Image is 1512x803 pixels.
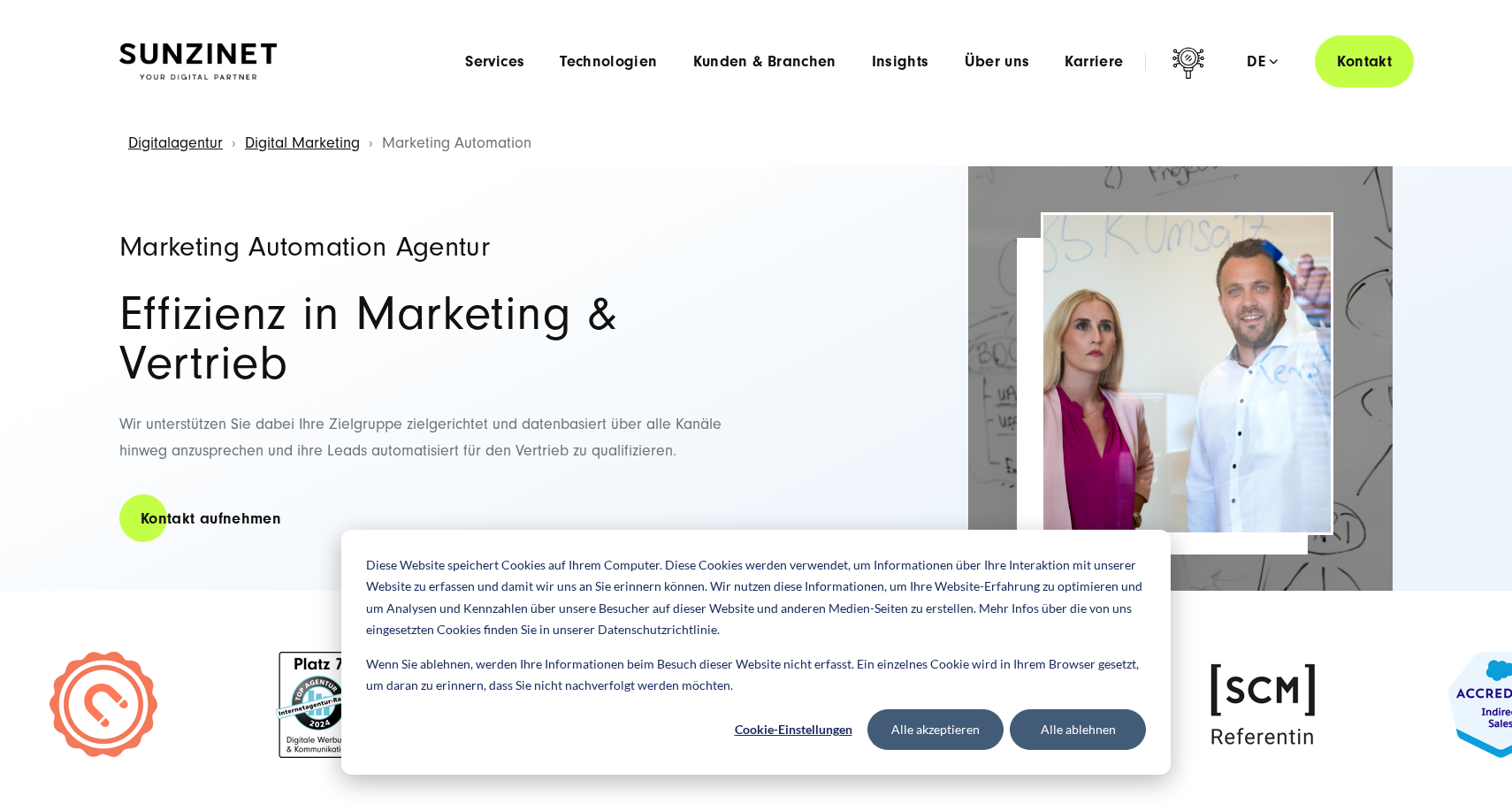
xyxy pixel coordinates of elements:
[1065,53,1123,71] a: Karriere
[867,709,1004,750] button: Alle akzeptieren
[693,53,836,71] a: Kunden & Branchen
[382,134,531,152] span: Marketing Automation
[276,652,362,758] img: Top 7 in Internet Agentur Deutschland - Digital Agentur SUNZINET
[119,233,738,261] h1: Marketing Automation Agentur
[1247,53,1278,71] div: de
[560,53,657,71] a: Technologien
[366,654,1146,697] p: Wenn Sie ablehnen, werden Ihre Informationen beim Besuch dieser Website nicht erfasst. Ein einzel...
[1010,709,1146,750] button: Alle ablehnen
[1043,215,1331,532] img: Marketing Automation Agentur Header | Mann und Frau brainstormen zusammen und machen Notizen
[128,134,223,152] a: Digitalagentur
[119,493,302,544] a: Kontakt aufnehmen
[366,554,1146,641] p: Diese Website speichert Cookies auf Ihrem Computer. Diese Cookies werden verwendet, um Informatio...
[50,652,157,757] img: Zertifiziert Hubspot inbound marketing Expert - HubSpot Beratung und implementierung Partner Agentur
[119,43,277,80] img: SUNZINET Full Service Digital Agentur
[245,134,360,152] a: Digital Marketing
[1196,652,1329,758] img: SCM Referentin Siegel - OMT Experte Siegel - Digitalagentur SUNZINET
[1315,35,1414,88] a: Kontakt
[872,53,929,71] a: Insights
[725,709,861,750] button: Cookie-Einstellungen
[119,289,738,388] h2: Effizienz in Marketing & Vertrieb
[968,166,1393,591] img: Full-Service Digitalagentur SUNZINET - Integration & Process Automation_2
[965,53,1030,71] a: Über uns
[465,53,524,71] a: Services
[119,415,722,461] span: Wir unterstützen Sie dabei Ihre Zielgruppe zielgerichtet und datenbasiert über alle Kanäle hinweg...
[341,530,1171,775] div: Cookie banner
